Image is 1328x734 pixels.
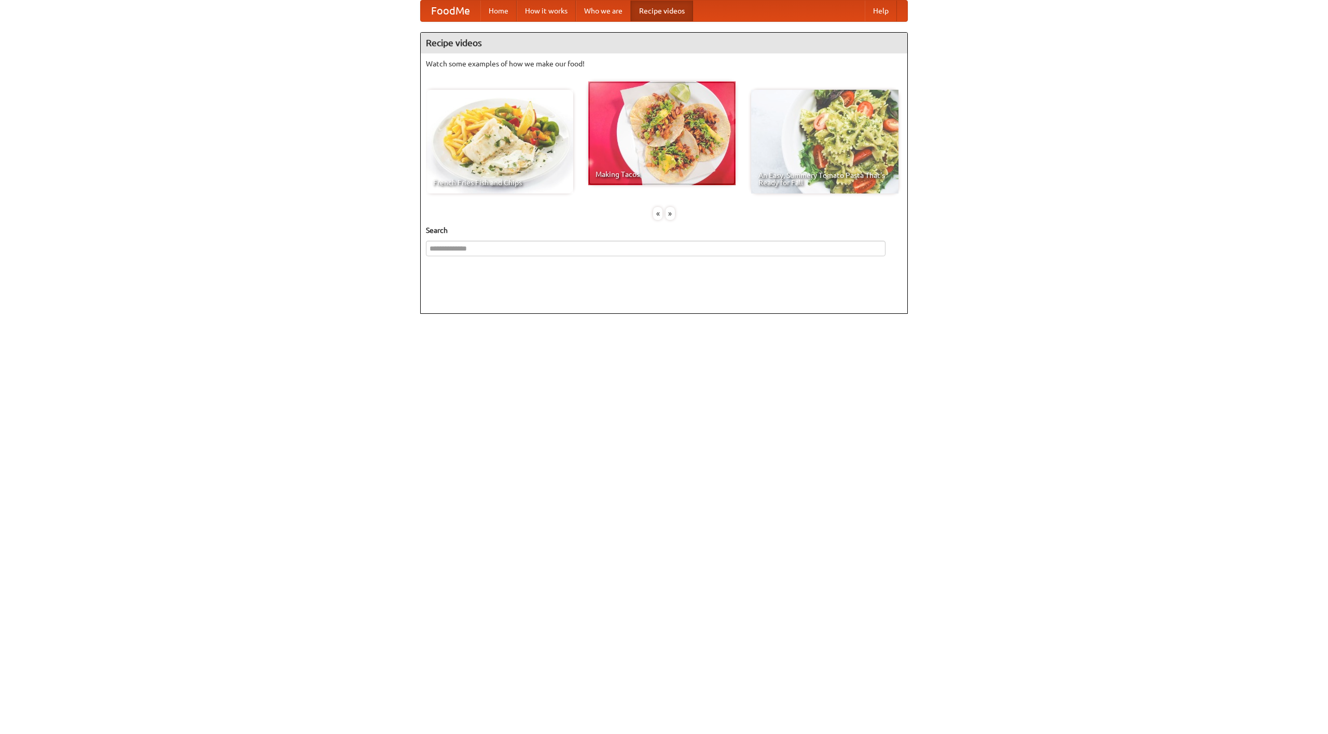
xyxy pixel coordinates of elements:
[865,1,897,21] a: Help
[421,1,480,21] a: FoodMe
[421,33,907,53] h4: Recipe videos
[596,171,728,178] span: Making Tacos
[631,1,693,21] a: Recipe videos
[517,1,576,21] a: How it works
[426,59,902,69] p: Watch some examples of how we make our food!
[653,207,662,220] div: «
[758,172,891,186] span: An Easy, Summery Tomato Pasta That's Ready for Fall
[480,1,517,21] a: Home
[426,225,902,236] h5: Search
[751,90,898,193] a: An Easy, Summery Tomato Pasta That's Ready for Fall
[588,81,736,185] a: Making Tacos
[666,207,675,220] div: »
[576,1,631,21] a: Who we are
[433,179,566,186] span: French Fries Fish and Chips
[426,90,573,193] a: French Fries Fish and Chips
